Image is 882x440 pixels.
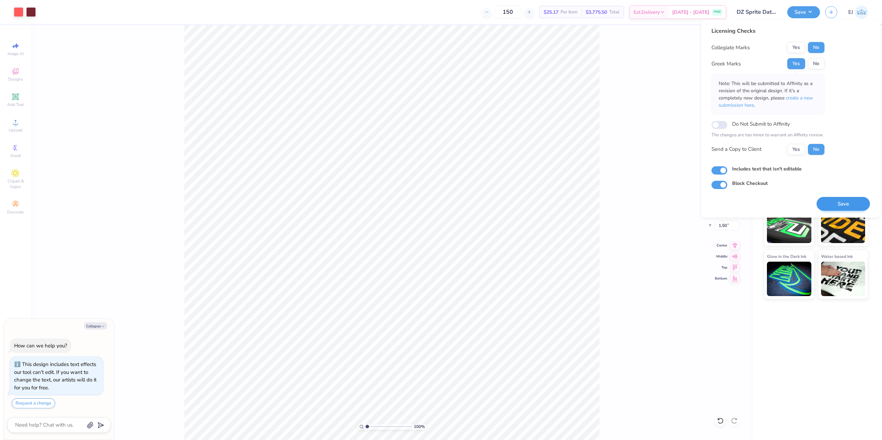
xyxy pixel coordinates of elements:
span: Clipart & logos [3,178,28,189]
img: Water based Ink [821,262,865,296]
img: Edgardo Jr [855,6,868,19]
span: EJ [848,8,853,16]
span: $25.17 [544,9,558,16]
button: Yes [787,42,805,53]
span: $3,775.50 [586,9,607,16]
div: How can we help you? [14,342,67,349]
button: No [808,144,824,155]
span: Center [715,243,727,248]
span: Decorate [7,209,24,215]
p: Note: This will be submitted to Affinity as a revision of the original design. If it's a complete... [719,80,817,109]
input: – – [494,6,521,18]
span: Per Item [561,9,577,16]
label: Includes text that isn't editable [732,165,802,172]
span: Middle [715,254,727,259]
button: Save [787,6,820,18]
button: Yes [787,58,805,69]
button: No [808,42,824,53]
span: Glow in the Dark Ink [767,253,806,260]
span: Greek [10,153,21,158]
span: Est. Delivery [634,9,660,16]
button: Request a change [12,398,55,408]
button: No [808,58,824,69]
div: Licensing Checks [711,27,824,35]
div: Greek Marks [711,60,741,68]
span: Top [715,265,727,270]
div: This design includes text effects our tool can't edit. If you want to change the text, our artist... [14,361,96,391]
label: Do Not Submit to Affinity [732,119,790,128]
label: Block Checkout [732,180,768,187]
span: Bottom [715,276,727,281]
div: Send a Copy to Client [711,145,761,153]
span: Add Text [7,102,24,107]
span: Image AI [8,51,24,56]
span: 100 % [414,423,425,430]
p: The changes are too minor to warrant an Affinity review. [711,132,824,139]
button: Save [817,197,870,211]
span: Water based Ink [821,253,853,260]
input: Untitled Design [731,5,782,19]
div: Collegiate Marks [711,44,750,52]
span: [DATE] - [DATE] [672,9,709,16]
span: Total [609,9,619,16]
span: Upload [9,127,22,133]
img: Neon Ink [767,209,811,243]
button: Collapse [84,322,107,329]
button: Yes [787,144,805,155]
a: EJ [848,6,868,19]
span: Designs [8,76,23,82]
img: Glow in the Dark Ink [767,262,811,296]
img: Metallic & Glitter Ink [821,209,865,243]
span: FREE [714,10,721,14]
